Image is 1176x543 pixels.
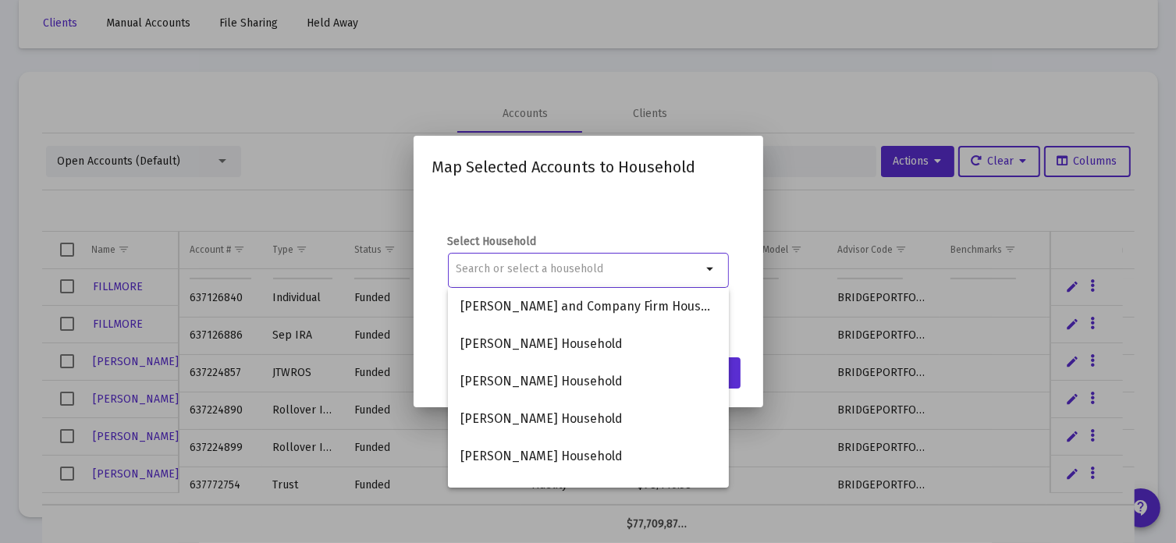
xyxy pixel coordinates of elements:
[432,154,744,179] h2: Map Selected Accounts to Household
[460,400,716,438] span: [PERSON_NAME] Household
[460,325,716,363] span: [PERSON_NAME] Household
[448,234,729,250] label: Select Household
[702,260,720,279] mat-icon: arrow_drop_down
[460,288,716,325] span: [PERSON_NAME] and Company Firm Household
[460,363,716,400] span: [PERSON_NAME] Household
[456,263,702,275] input: Search or select a household
[460,438,716,475] span: [PERSON_NAME] Household
[460,475,716,513] span: [PERSON_NAME] Household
